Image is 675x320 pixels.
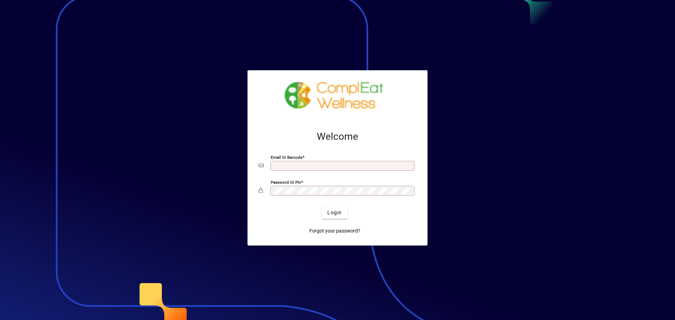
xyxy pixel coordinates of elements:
[307,224,363,237] a: Forgot your password?
[327,209,342,216] span: Login
[259,131,416,143] h2: Welcome
[309,227,360,235] span: Forgot your password?
[322,206,347,219] button: Login
[271,180,301,185] mat-label: Password or Pin
[271,155,302,160] mat-label: Email or Barcode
